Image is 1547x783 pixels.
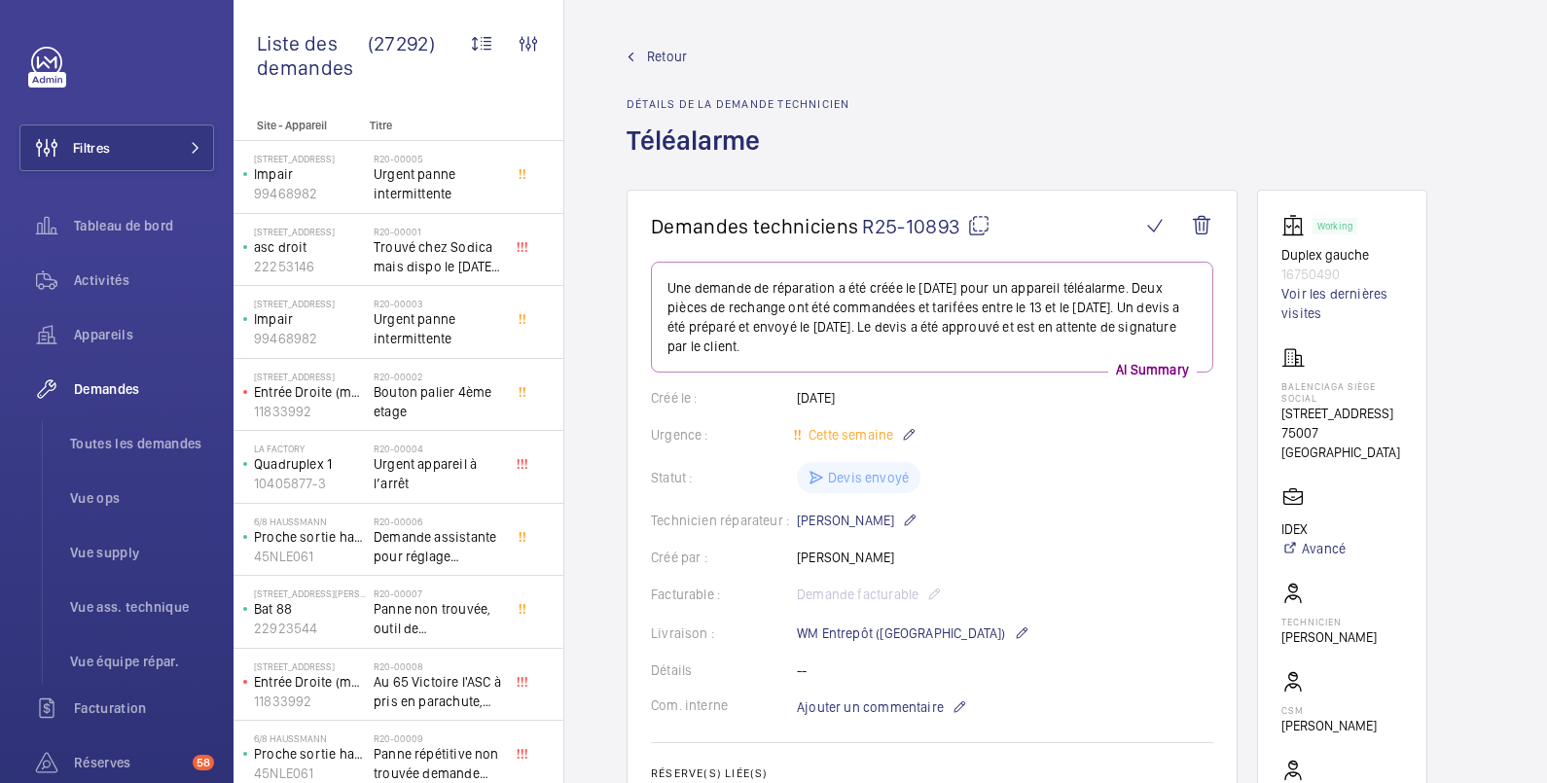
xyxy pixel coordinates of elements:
[254,329,366,348] p: 99468982
[70,543,214,562] span: Vue supply
[74,270,214,290] span: Activités
[254,516,366,527] p: 6/8 Haussmann
[374,527,502,566] span: Demande assistante pour réglage d'opérateurs porte cabine double accès
[254,764,366,783] p: 45NLE061
[19,125,214,171] button: Filtres
[254,547,366,566] p: 45NLE061
[1281,627,1377,647] p: [PERSON_NAME]
[1281,616,1377,627] p: Technicien
[73,138,110,158] span: Filtres
[627,123,849,190] h1: Téléalarme
[70,488,214,508] span: Vue ops
[70,652,214,671] span: Vue équipe répar.
[374,164,502,203] span: Urgent panne intermittente
[797,622,1029,645] p: WM Entrepôt ([GEOGRAPHIC_DATA])
[254,257,366,276] p: 22253146
[1281,404,1403,423] p: [STREET_ADDRESS]
[1281,214,1313,237] img: elevator.svg
[74,698,214,718] span: Facturation
[1281,284,1403,323] a: Voir les dernières visites
[651,214,858,238] span: Demandes techniciens
[254,660,366,672] p: [STREET_ADDRESS]
[1281,539,1346,558] a: Avancé
[374,443,502,454] h2: R20-00004
[374,587,502,599] h2: R20-00007
[647,47,687,66] span: Retour
[254,443,366,454] p: La Factory
[254,474,366,493] p: 10405877-3
[74,216,214,235] span: Tableau de bord
[374,237,502,276] span: Trouvé chez Sodica mais dispo le [DATE] [URL][DOMAIN_NAME]
[254,309,366,329] p: Impair
[254,672,366,692] p: Entrée Droite (monte-charge)
[370,119,498,132] p: Titre
[254,619,366,638] p: 22923544
[1108,360,1197,379] p: AI Summary
[374,516,502,527] h2: R20-00006
[374,599,502,638] span: Panne non trouvée, outil de déverouillouge impératif pour le diagnostic
[797,509,917,532] p: [PERSON_NAME]
[254,237,366,257] p: asc droit
[254,692,366,711] p: 11833992
[193,755,214,770] span: 58
[1281,704,1377,716] p: CSM
[374,153,502,164] h2: R20-00005
[374,382,502,421] span: Bouton palier 4ème etage
[374,226,502,237] h2: R20-00001
[627,97,849,111] h2: Détails de la demande technicien
[254,599,366,619] p: Bat 88
[651,766,1213,780] h2: Réserve(s) liée(s)
[254,527,366,547] p: Proche sortie hall Pelletier
[70,597,214,617] span: Vue ass. technique
[1281,423,1403,462] p: 75007 [GEOGRAPHIC_DATA]
[374,454,502,493] span: Urgent appareil à l’arrêt
[374,732,502,744] h2: R20-00009
[667,278,1197,356] p: Une demande de réparation a été créée le [DATE] pour un appareil téléalarme. Deux pièces de recha...
[374,371,502,382] h2: R20-00002
[254,587,366,599] p: [STREET_ADDRESS][PERSON_NAME]
[1281,245,1403,265] p: Duplex gauche
[254,402,366,421] p: 11833992
[254,382,366,402] p: Entrée Droite (monte-charge)
[254,153,366,164] p: [STREET_ADDRESS]
[374,672,502,711] span: Au 65 Victoire l'ASC à pris en parachute, toutes les sécu coupé, il est au 3 ème, asc sans machin...
[1281,519,1346,539] p: IDEX
[1317,223,1352,230] p: Working
[254,226,366,237] p: [STREET_ADDRESS]
[254,732,366,744] p: 6/8 Haussmann
[70,434,214,453] span: Toutes les demandes
[74,325,214,344] span: Appareils
[257,31,368,80] span: Liste des demandes
[234,119,362,132] p: Site - Appareil
[74,753,185,772] span: Réserves
[254,298,366,309] p: [STREET_ADDRESS]
[862,214,990,238] span: R25-10893
[254,164,366,184] p: Impair
[374,660,502,672] h2: R20-00008
[254,744,366,764] p: Proche sortie hall Pelletier
[1281,716,1377,735] p: [PERSON_NAME]
[374,744,502,783] span: Panne répétitive non trouvée demande assistance expert technique
[254,371,366,382] p: [STREET_ADDRESS]
[1281,265,1403,284] p: 16750490
[374,298,502,309] h2: R20-00003
[74,379,214,399] span: Demandes
[374,309,502,348] span: Urgent panne intermittente
[254,184,366,203] p: 99468982
[254,454,366,474] p: Quadruplex 1
[797,697,944,717] span: Ajouter un commentaire
[1281,380,1403,404] p: Balenciaga siège social
[805,427,893,443] span: Cette semaine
